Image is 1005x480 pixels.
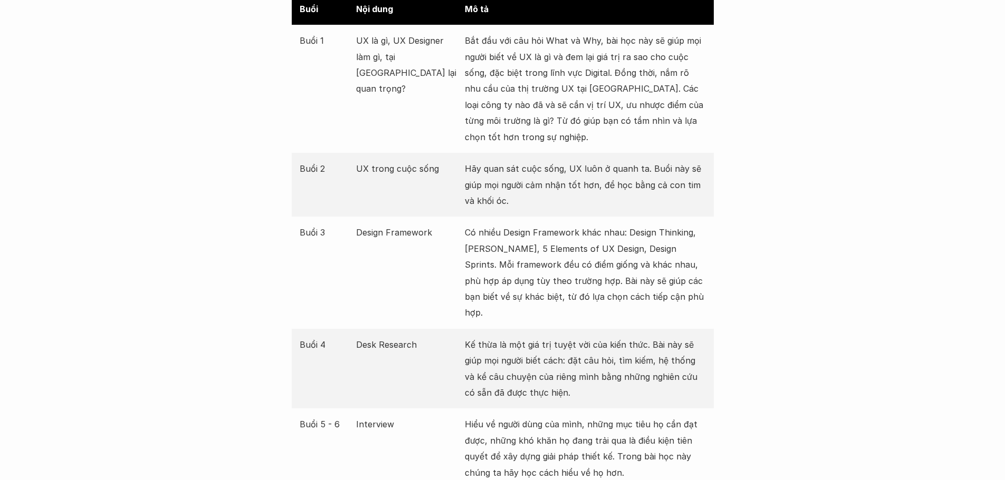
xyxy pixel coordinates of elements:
strong: Buổi [300,4,318,14]
p: Design Framework [356,224,460,240]
p: Buổi 5 - 6 [300,416,351,432]
p: Buổi 1 [300,33,351,48]
p: Buổi 3 [300,224,351,240]
p: Buổi 2 [300,161,351,177]
p: Kế thừa là một giá trị tuyệt vời của kiến thức. Bài này sẽ giúp mọi người biết cách: đặt câu hỏi,... [465,337,706,401]
p: Desk Research [356,337,460,352]
p: Buổi 4 [300,337,351,352]
strong: Nội dung [356,4,393,14]
p: Bắt đầu với câu hỏi What và Why, bài học này sẽ giúp mọi người biết về UX là gì và đem lại giá tr... [465,33,706,145]
p: Có nhiều Design Framework khác nhau: Design Thinking, [PERSON_NAME], 5 Elements of UX Design, Des... [465,224,706,320]
p: Interview [356,416,460,432]
p: UX là gì, UX Designer làm gì, tại [GEOGRAPHIC_DATA] lại quan trọng? [356,33,460,97]
p: Hãy quan sát cuộc sống, UX luôn ở quanh ta. Buổi này sẽ giúp mọi người cảm nhận tốt hơn, để học b... [465,161,706,209]
strong: Mô tả [465,4,489,14]
p: UX trong cuộc sống [356,161,460,177]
